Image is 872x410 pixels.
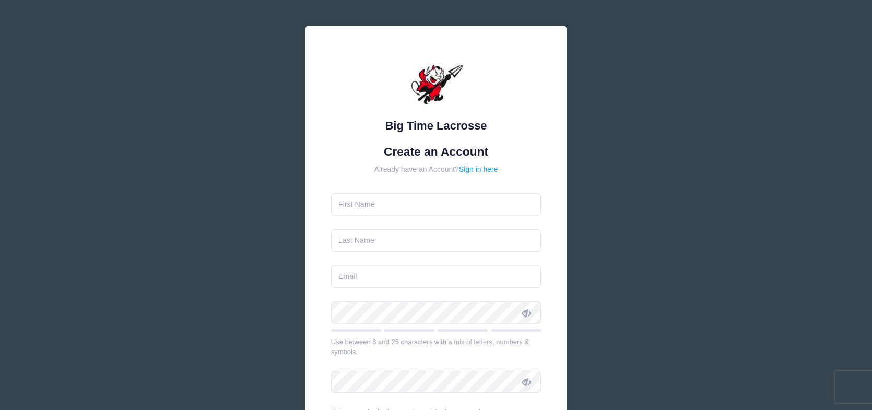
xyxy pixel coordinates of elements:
input: Last Name [331,229,541,252]
div: Use between 6 and 25 characters with a mix of letters, numbers & symbols. [331,337,541,357]
input: First Name [331,193,541,216]
input: Email [331,265,541,288]
a: Sign in here [459,165,498,173]
div: Big Time Lacrosse [331,117,541,134]
h1: Create an Account [331,145,541,159]
div: Already have an Account? [331,164,541,175]
img: Big Time Lacrosse [405,51,467,114]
